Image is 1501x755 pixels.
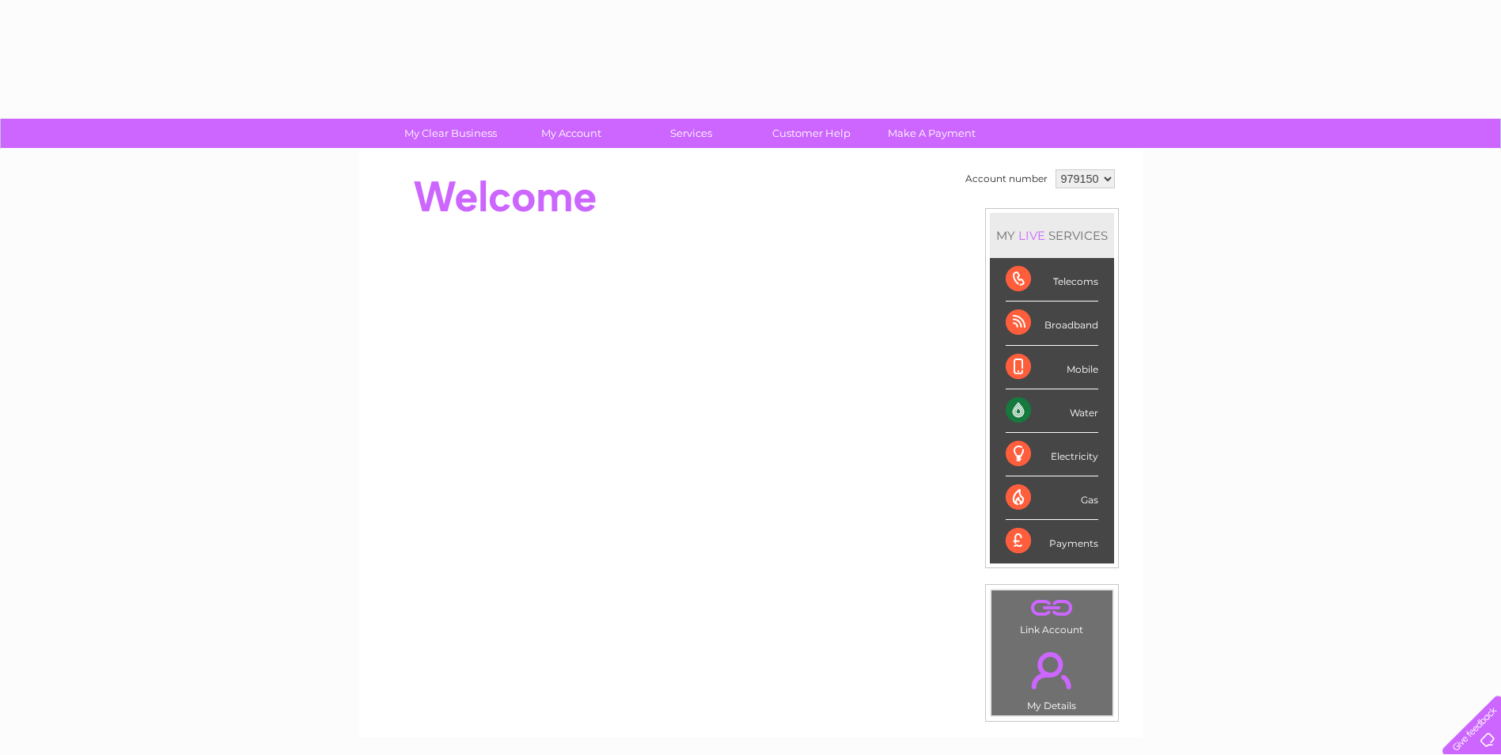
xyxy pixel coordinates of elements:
a: My Account [506,119,636,148]
a: . [995,643,1109,698]
div: Payments [1006,520,1098,563]
div: LIVE [1015,228,1048,243]
div: Gas [1006,476,1098,520]
div: MY SERVICES [990,213,1114,258]
div: Water [1006,389,1098,433]
td: My Details [991,639,1113,716]
a: My Clear Business [385,119,516,148]
a: . [995,594,1109,622]
a: Make A Payment [866,119,997,148]
td: Link Account [991,590,1113,639]
td: Account number [961,165,1052,192]
div: Electricity [1006,433,1098,476]
div: Telecoms [1006,258,1098,302]
div: Mobile [1006,346,1098,389]
a: Customer Help [746,119,877,148]
div: Broadband [1006,302,1098,345]
a: Services [626,119,756,148]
